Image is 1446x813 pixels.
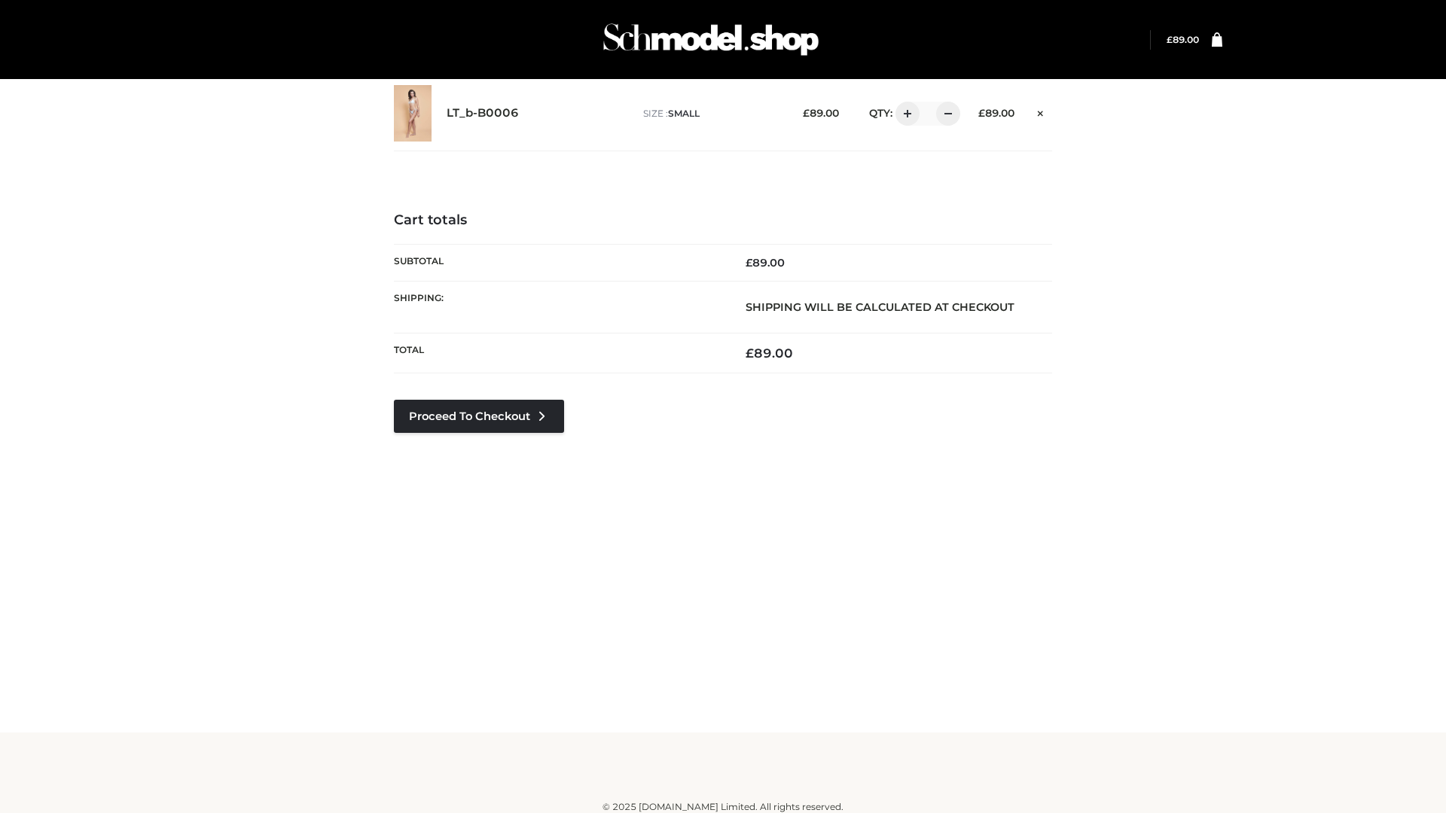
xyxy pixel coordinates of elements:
[394,212,1052,229] h4: Cart totals
[854,102,955,126] div: QTY:
[394,333,723,373] th: Total
[643,107,779,120] p: size :
[746,346,754,361] span: £
[803,107,810,119] span: £
[394,85,432,142] img: LT_b-B0006 - SMALL
[1167,34,1199,45] a: £89.00
[447,106,519,120] a: LT_b-B0006
[1167,34,1173,45] span: £
[746,346,793,361] bdi: 89.00
[803,107,839,119] bdi: 89.00
[1030,102,1052,121] a: Remove this item
[394,244,723,281] th: Subtotal
[978,107,1014,119] bdi: 89.00
[598,10,824,69] img: Schmodel Admin 964
[746,300,1014,314] strong: Shipping will be calculated at checkout
[668,108,700,119] span: SMALL
[978,107,985,119] span: £
[394,400,564,433] a: Proceed to Checkout
[746,256,785,269] bdi: 89.00
[746,256,752,269] span: £
[1167,34,1199,45] bdi: 89.00
[394,281,723,333] th: Shipping:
